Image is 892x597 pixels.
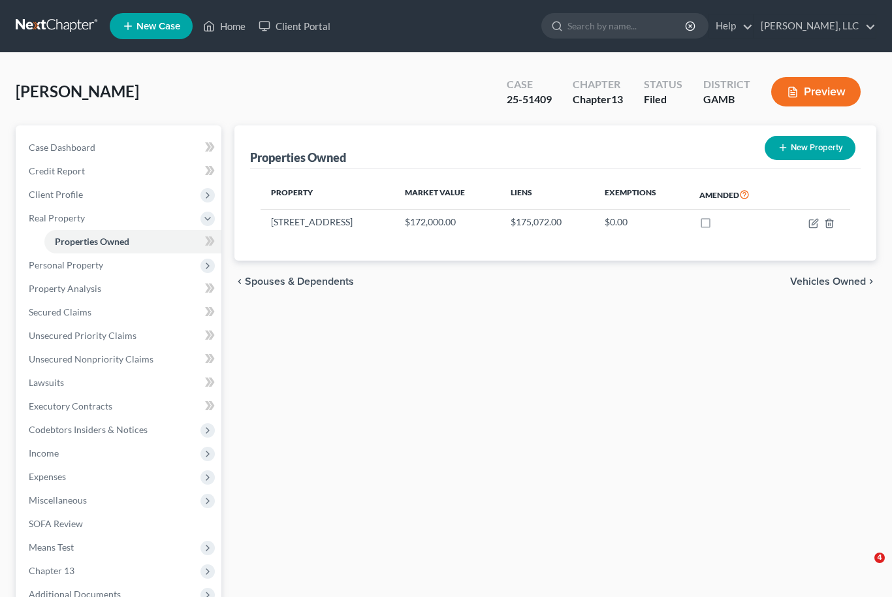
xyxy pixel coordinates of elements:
[29,142,95,153] span: Case Dashboard
[594,210,689,234] td: $0.00
[29,259,103,270] span: Personal Property
[611,93,623,105] span: 13
[29,165,85,176] span: Credit Report
[771,77,861,106] button: Preview
[29,565,74,576] span: Chapter 13
[507,92,552,107] div: 25-51409
[29,541,74,553] span: Means Test
[29,518,83,529] span: SOFA Review
[18,159,221,183] a: Credit Report
[136,22,180,31] span: New Case
[261,210,394,234] td: [STREET_ADDRESS]
[703,92,750,107] div: GAMB
[874,553,885,563] span: 4
[29,353,153,364] span: Unsecured Nonpriority Claims
[573,77,623,92] div: Chapter
[18,136,221,159] a: Case Dashboard
[754,14,876,38] a: [PERSON_NAME], LLC
[29,377,64,388] span: Lawsuits
[16,82,139,101] span: [PERSON_NAME]
[18,277,221,300] a: Property Analysis
[29,189,83,200] span: Client Profile
[29,306,91,317] span: Secured Claims
[594,180,689,210] th: Exemptions
[18,324,221,347] a: Unsecured Priority Claims
[507,77,552,92] div: Case
[261,180,394,210] th: Property
[500,210,594,234] td: $175,072.00
[18,512,221,536] a: SOFA Review
[790,276,876,287] button: Vehicles Owned chevron_right
[689,180,782,210] th: Amended
[394,210,500,234] td: $172,000.00
[29,447,59,459] span: Income
[567,14,687,38] input: Search by name...
[18,300,221,324] a: Secured Claims
[29,330,136,341] span: Unsecured Priority Claims
[197,14,252,38] a: Home
[29,424,148,435] span: Codebtors Insiders & Notices
[29,471,66,482] span: Expenses
[250,150,346,165] div: Properties Owned
[765,136,855,160] button: New Property
[29,400,112,411] span: Executory Contracts
[29,212,85,223] span: Real Property
[703,77,750,92] div: District
[848,553,879,584] iframe: Intercom live chat
[709,14,753,38] a: Help
[644,92,682,107] div: Filed
[44,230,221,253] a: Properties Owned
[18,347,221,371] a: Unsecured Nonpriority Claims
[245,276,354,287] span: Spouses & Dependents
[866,276,876,287] i: chevron_right
[55,236,129,247] span: Properties Owned
[790,276,866,287] span: Vehicles Owned
[29,283,101,294] span: Property Analysis
[18,395,221,418] a: Executory Contracts
[394,180,500,210] th: Market Value
[234,276,245,287] i: chevron_left
[252,14,337,38] a: Client Portal
[234,276,354,287] button: chevron_left Spouses & Dependents
[644,77,682,92] div: Status
[18,371,221,395] a: Lawsuits
[500,180,594,210] th: Liens
[573,92,623,107] div: Chapter
[29,494,87,506] span: Miscellaneous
